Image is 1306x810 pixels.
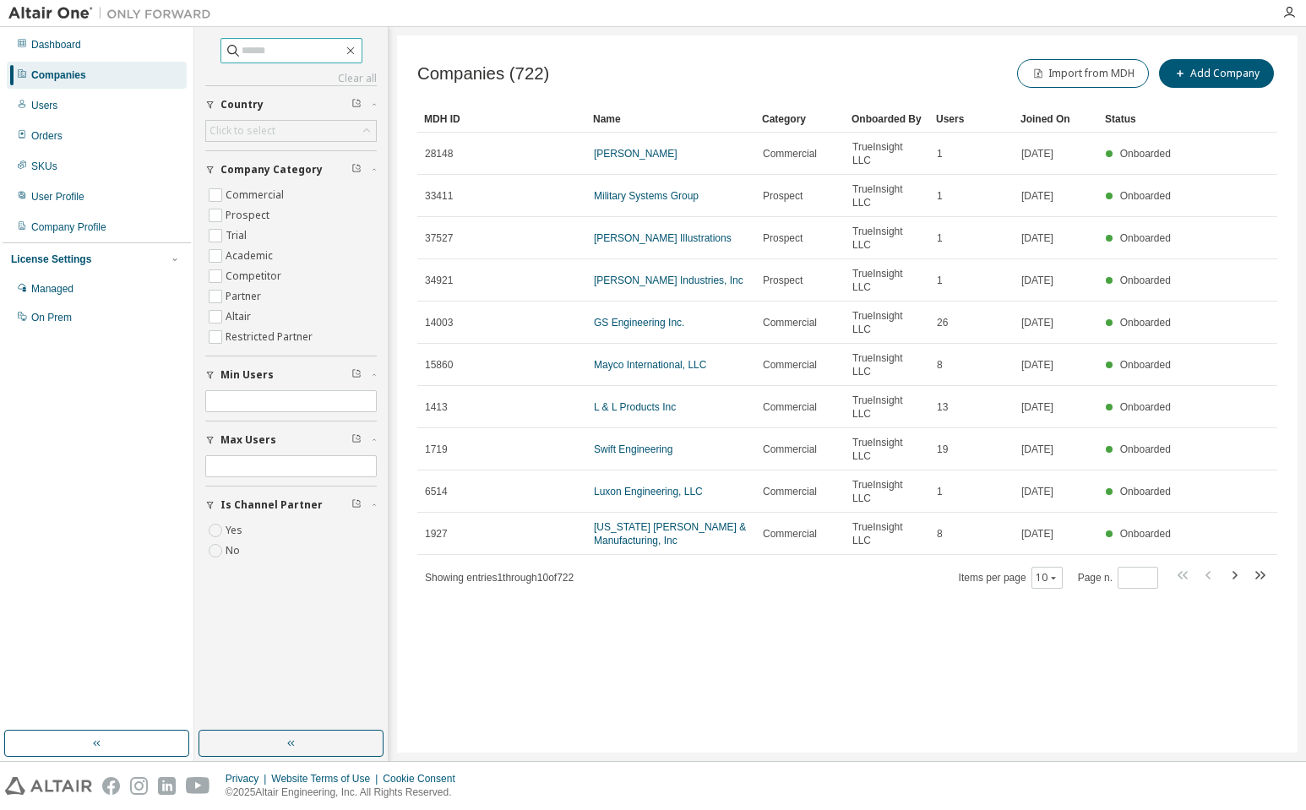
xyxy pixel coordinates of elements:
span: [DATE] [1021,527,1053,541]
span: Company Category [220,163,323,177]
span: [DATE] [1021,358,1053,372]
a: Clear all [205,72,377,85]
span: Clear filter [351,433,362,447]
span: TrueInsight LLC [852,351,922,378]
span: [DATE] [1021,189,1053,203]
span: 8 [937,358,943,372]
div: Company Profile [31,220,106,234]
div: Privacy [226,772,271,786]
span: 26 [937,316,948,329]
label: Academic [226,246,276,266]
p: © 2025 Altair Engineering, Inc. All Rights Reserved. [226,786,465,800]
a: Mayco International, LLC [594,359,706,371]
div: Cookie Consent [383,772,465,786]
img: facebook.svg [102,777,120,795]
span: 6514 [425,485,448,498]
label: Commercial [226,185,287,205]
div: Dashboard [31,38,81,52]
span: Onboarded [1120,359,1171,371]
span: 33411 [425,189,453,203]
span: Is Channel Partner [220,498,323,512]
div: Onboarded By [852,106,922,133]
span: 1 [937,274,943,287]
a: GS Engineering Inc. [594,317,684,329]
div: Companies [31,68,86,82]
span: TrueInsight LLC [852,225,922,252]
a: L & L Products Inc [594,401,676,413]
span: Commercial [763,358,817,372]
a: [US_STATE] [PERSON_NAME] & Manufacturing, Inc [594,521,746,546]
a: Military Systems Group [594,190,699,202]
img: linkedin.svg [158,777,176,795]
div: Orders [31,129,63,143]
button: Is Channel Partner [205,487,377,524]
button: 10 [1036,571,1058,584]
label: No [226,541,243,561]
button: Add Company [1159,59,1274,88]
img: instagram.svg [130,777,148,795]
span: 1413 [425,400,448,414]
span: [DATE] [1021,485,1053,498]
span: Page n. [1078,567,1158,589]
span: 34921 [425,274,453,287]
span: Clear filter [351,163,362,177]
span: 19 [937,443,948,456]
img: Altair One [8,5,220,22]
button: Max Users [205,421,377,459]
span: Onboarded [1120,401,1171,413]
div: Category [762,106,838,133]
span: [DATE] [1021,443,1053,456]
span: TrueInsight LLC [852,309,922,336]
span: [DATE] [1021,316,1053,329]
div: Click to select [206,121,376,141]
span: Onboarded [1120,232,1171,244]
span: Commercial [763,316,817,329]
span: Commercial [763,485,817,498]
span: Companies (722) [417,64,549,84]
div: Managed [31,282,73,296]
div: Users [31,99,57,112]
span: 1 [937,147,943,160]
a: [PERSON_NAME] [594,148,677,160]
span: [DATE] [1021,274,1053,287]
span: 8 [937,527,943,541]
span: Onboarded [1120,275,1171,286]
span: Onboarded [1120,317,1171,329]
span: Clear filter [351,498,362,512]
span: 28148 [425,147,453,160]
button: Import from MDH [1017,59,1149,88]
div: Name [593,106,748,133]
span: 14003 [425,316,453,329]
span: Clear filter [351,368,362,382]
span: Items per page [959,567,1063,589]
div: Joined On [1020,106,1091,133]
span: Onboarded [1120,190,1171,202]
a: [PERSON_NAME] Industries, Inc [594,275,743,286]
span: Onboarded [1120,148,1171,160]
img: youtube.svg [186,777,210,795]
div: SKUs [31,160,57,173]
div: User Profile [31,190,84,204]
span: 13 [937,400,948,414]
a: Luxon Engineering, LLC [594,486,703,497]
span: Prospect [763,189,803,203]
span: Prospect [763,274,803,287]
div: Website Terms of Use [271,772,383,786]
span: Country [220,98,264,111]
button: Company Category [205,151,377,188]
span: 1 [937,231,943,245]
span: TrueInsight LLC [852,394,922,421]
span: Onboarded [1120,443,1171,455]
span: TrueInsight LLC [852,267,922,294]
span: Clear filter [351,98,362,111]
span: [DATE] [1021,231,1053,245]
span: 1 [937,189,943,203]
span: 1927 [425,527,448,541]
a: Swift Engineering [594,443,672,455]
span: Onboarded [1120,486,1171,497]
span: Min Users [220,368,274,382]
a: [PERSON_NAME] Illustrations [594,232,732,244]
span: Onboarded [1120,528,1171,540]
span: Showing entries 1 through 10 of 722 [425,572,574,584]
span: Commercial [763,400,817,414]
